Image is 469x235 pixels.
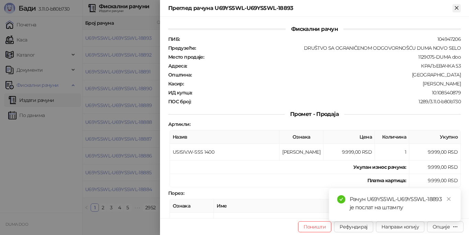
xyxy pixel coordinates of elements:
td: [PERSON_NAME] [170,213,214,230]
th: Ознака [170,199,214,213]
strong: Платна картица : [367,177,406,184]
div: 104947206 [180,36,461,42]
td: 1 [375,144,409,161]
td: USISIV.W-SSS 1400 [170,144,279,161]
th: Име [214,199,382,213]
strong: Општина : [168,72,192,78]
button: Close [453,4,461,12]
div: 10:108540879 [193,90,461,96]
td: 9.999,00 RSD [409,161,461,174]
td: 9.999,00 RSD [409,174,461,187]
div: Опције [433,224,450,230]
strong: Артикли : [168,121,190,127]
span: Фискални рачун [286,26,343,32]
strong: Место продаје : [168,54,204,60]
strong: Порез : [168,190,184,196]
div: КРАЉЕВАЧКА 53 [188,63,461,69]
td: 9.999,00 RSD [409,144,461,161]
strong: Предузеће : [168,45,196,51]
td: 9.999,00 RSD [323,144,375,161]
div: [GEOGRAPHIC_DATA] [192,72,461,78]
button: Поништи [298,221,332,232]
strong: ПОС број : [168,98,191,105]
div: DRUŠTVO SA OGRANIČENOM ODGOVORNOŠĆU DUMA NOVO SELO [197,45,461,51]
div: 1289/3.11.0-b80b730 [192,98,461,105]
strong: Адреса : [168,63,187,69]
div: Преглед рачуна U69YS5WL-U69YS5WL-18893 [168,4,453,12]
div: Рачун U69YS5WL-U69YS5WL-18893 је послат на штампу [350,195,453,212]
th: Количина [375,130,409,144]
span: Промет - Продаја [285,111,344,117]
div: 1129075-DUMA doo [205,54,461,60]
button: Направи копију [376,221,424,232]
th: Назив [170,130,279,144]
strong: Касир : [168,81,184,87]
span: Направи копију [381,224,419,230]
th: Цена [323,130,375,144]
span: check-circle [337,195,345,203]
strong: Укупан износ рачуна : [353,164,406,170]
span: close [446,197,451,201]
th: Ознака [279,130,323,144]
strong: ПИБ : [168,36,180,42]
th: Укупно [409,130,461,144]
td: [PERSON_NAME] [279,144,323,161]
a: Close [445,195,453,203]
td: О-ПДВ [214,213,382,230]
button: Рефундирај [334,221,373,232]
button: Опције [427,221,464,232]
strong: ИД купца : [168,90,192,96]
div: [PERSON_NAME] [184,81,461,87]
